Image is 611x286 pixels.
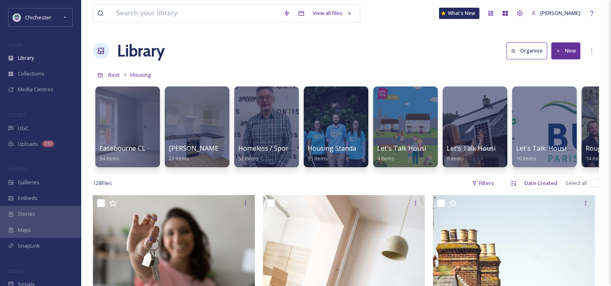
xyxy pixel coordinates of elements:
[377,145,491,162] a: Let's Talk Housing Consultation 20244 items
[169,144,239,153] span: [PERSON_NAME] Close
[18,226,31,234] span: Maps
[377,155,395,162] span: 4 items
[25,14,51,21] span: Chichester
[13,13,21,21] img: Logo_of_Chichester_District_Council.png
[42,141,54,147] div: 233
[18,194,38,202] span: Embeds
[468,175,498,191] div: Filters
[99,155,120,162] span: 34 items
[506,42,547,59] button: Organise
[309,5,356,21] a: View all files
[565,179,587,187] span: Select all
[108,70,120,80] a: Root
[506,42,551,59] a: Organise
[8,42,22,48] span: MEDIA
[447,144,561,153] span: Let's Talk Housing Consultation 2025
[527,5,584,21] a: [PERSON_NAME]
[8,166,27,172] span: WIDGETS
[521,175,561,191] div: Date Created
[99,145,225,162] a: Easebourne CLT launch pictures - [DATE]34 items
[169,145,239,162] a: [PERSON_NAME] Close22 items
[447,155,464,162] span: 8 items
[117,39,165,63] a: Library
[8,112,25,118] span: COLLECT
[586,155,606,162] span: 14 items
[18,86,53,93] span: Media Centres
[18,140,38,148] span: Uploads
[112,4,279,22] input: Search your library
[93,179,112,187] span: 128 file s
[377,144,491,153] span: Let's Talk Housing Consultation 2024
[516,155,536,162] span: 10 items
[18,70,44,78] span: Collections
[540,9,580,17] span: [PERSON_NAME]
[18,54,34,62] span: Library
[308,145,366,162] a: Housing Standards35 items
[238,155,258,162] span: 52 items
[439,8,479,19] a: What's New
[99,144,225,153] span: Easebourne CLT launch pictures - [DATE]
[169,155,189,162] span: 22 items
[18,124,29,132] span: UGC
[18,210,35,218] span: Stories
[308,144,366,153] span: Housing Standards
[447,145,561,162] a: Let's Talk Housing Consultation 20258 items
[8,268,24,274] span: SOCIALS
[308,155,328,162] span: 35 items
[108,71,120,78] span: Root
[130,70,151,80] a: Housing
[130,71,151,78] span: Housing
[18,242,40,250] span: SnapLink
[238,144,351,153] span: Homeless / Sport and Leisure project
[551,42,580,59] button: New
[18,179,40,186] span: Galleries
[238,145,351,162] a: Homeless / Sport and Leisure project52 items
